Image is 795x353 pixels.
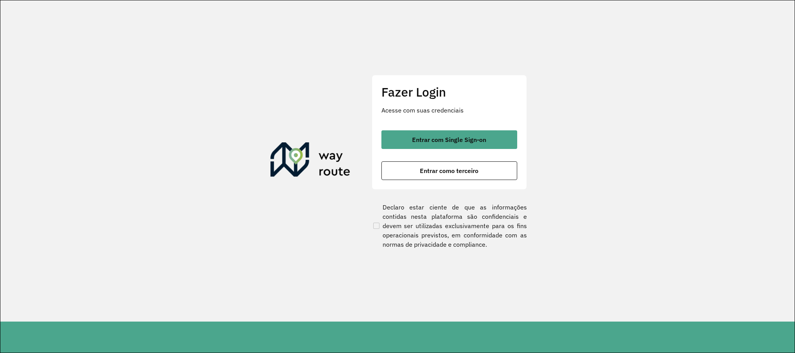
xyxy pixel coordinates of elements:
span: Entrar como terceiro [420,168,478,174]
button: button [381,161,517,180]
p: Acesse com suas credenciais [381,106,517,115]
label: Declaro estar ciente de que as informações contidas nesta plataforma são confidenciais e devem se... [372,202,527,249]
button: button [381,130,517,149]
h2: Fazer Login [381,85,517,99]
img: Roteirizador AmbevTech [270,142,350,180]
span: Entrar com Single Sign-on [412,137,486,143]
